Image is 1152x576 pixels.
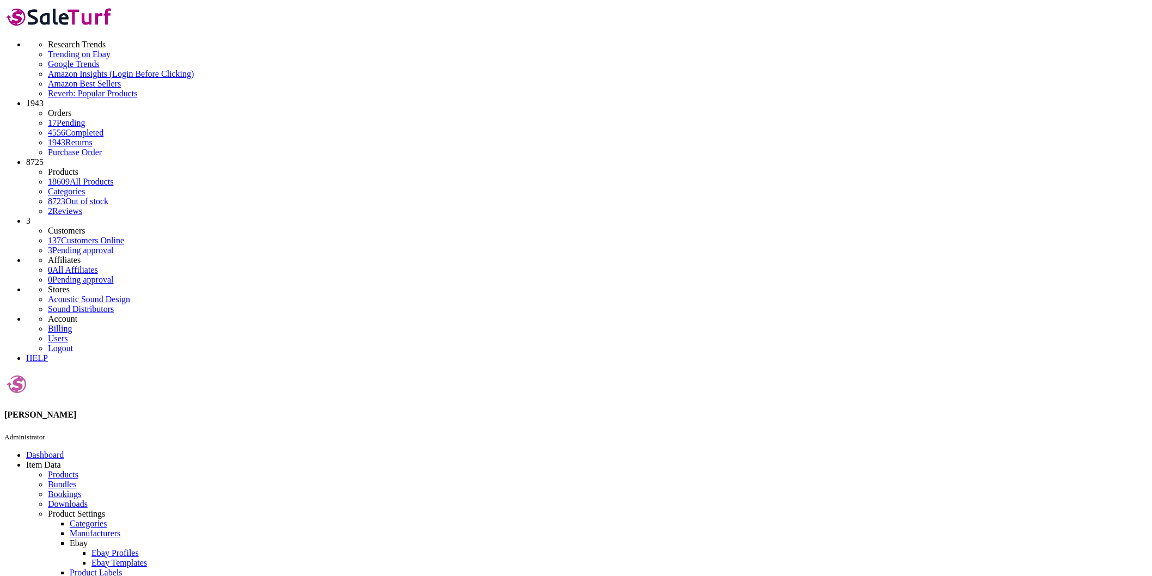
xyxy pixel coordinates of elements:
a: Amazon Insights (Login Before Clicking) [48,69,1148,79]
span: 2 [48,206,52,216]
a: Manufacturers [70,529,120,538]
img: SaleTurf [4,4,115,29]
a: Downloads [48,499,88,508]
a: 18609All Products [48,177,113,186]
a: Bundles [48,480,76,489]
a: 137Customers Online [48,236,124,245]
a: Billing [48,324,72,333]
li: Stores [48,285,1148,295]
small: Administrator [4,433,45,441]
span: 3 [48,246,52,255]
a: Users [48,334,68,343]
a: 4556Completed [48,128,103,137]
a: Sound Distributors [48,304,114,314]
span: 8725 [26,157,44,167]
li: Customers [48,226,1148,236]
span: 0 [48,265,52,274]
span: 1943 [26,99,44,108]
span: Item Data [26,460,61,469]
h4: [PERSON_NAME] [4,410,1148,420]
span: 4556 [48,128,65,137]
a: Google Trends [48,59,1148,69]
span: 0 [48,275,52,284]
span: 137 [48,236,61,245]
a: Purchase Order [48,148,102,157]
span: Product Settings [48,509,105,518]
a: 0All Affiliates [48,265,98,274]
a: Categories [70,519,107,528]
a: Dashboard [26,450,64,459]
li: Account [48,314,1148,324]
a: 2Reviews [48,206,82,216]
a: 0Pending approval [48,275,113,284]
li: Affiliates [48,255,1148,265]
a: 3Pending approval [48,246,113,255]
a: Amazon Best Sellers [48,79,1148,89]
a: 17Pending [48,118,1148,128]
img: creinschmidt [4,372,29,396]
a: HELP [26,353,48,363]
a: Reverb: Popular Products [48,89,1148,99]
a: Trending on Ebay [48,50,1148,59]
a: Logout [48,344,73,353]
li: Orders [48,108,1148,118]
li: Products [48,167,1148,177]
a: 1943Returns [48,138,93,147]
span: 18609 [48,177,70,186]
a: Bookings [48,489,81,499]
a: Acoustic Sound Design [48,295,130,304]
a: 8723Out of stock [48,197,108,206]
a: Ebay [70,538,88,548]
a: Categories [48,187,85,196]
a: Products [48,470,78,479]
span: 17 [48,118,57,127]
a: Ebay Profiles [91,548,139,557]
span: 1943 [48,138,65,147]
span: 8723 [48,197,65,206]
li: Research Trends [48,40,1148,50]
span: 3 [26,216,30,225]
a: Ebay Templates [91,558,147,567]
